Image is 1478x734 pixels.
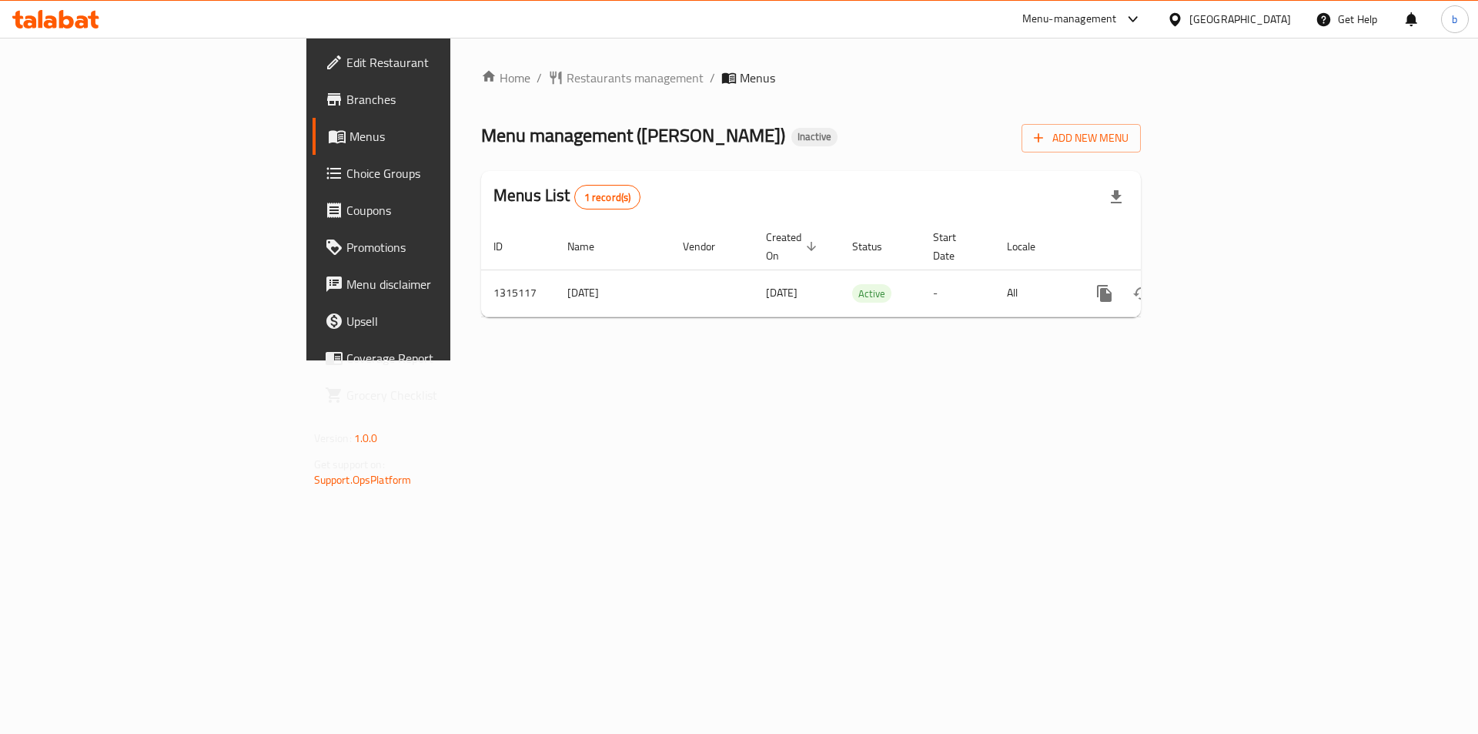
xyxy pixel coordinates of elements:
[1086,275,1123,312] button: more
[313,81,553,118] a: Branches
[346,164,541,183] span: Choice Groups
[574,185,641,209] div: Total records count
[791,130,838,143] span: Inactive
[766,228,821,265] span: Created On
[933,228,976,265] span: Start Date
[313,155,553,192] a: Choice Groups
[1189,11,1291,28] div: [GEOGRAPHIC_DATA]
[493,237,523,256] span: ID
[1452,11,1457,28] span: b
[313,44,553,81] a: Edit Restaurant
[740,69,775,87] span: Menus
[791,128,838,146] div: Inactive
[766,283,798,303] span: [DATE]
[567,237,614,256] span: Name
[852,284,891,303] div: Active
[1007,237,1055,256] span: Locale
[346,238,541,256] span: Promotions
[313,266,553,303] a: Menu disclaimer
[346,201,541,220] span: Coupons
[567,69,704,87] span: Restaurants management
[346,312,541,330] span: Upsell
[346,275,541,293] span: Menu disclaimer
[346,53,541,72] span: Edit Restaurant
[346,90,541,109] span: Branches
[313,192,553,229] a: Coupons
[1034,129,1129,148] span: Add New Menu
[555,270,670,317] td: [DATE]
[314,454,385,474] span: Get support on:
[1074,223,1246,270] th: Actions
[852,237,902,256] span: Status
[852,285,891,303] span: Active
[314,428,352,448] span: Version:
[683,237,735,256] span: Vendor
[548,69,704,87] a: Restaurants management
[575,190,640,205] span: 1 record(s)
[1098,179,1135,216] div: Export file
[481,223,1246,317] table: enhanced table
[313,118,553,155] a: Menus
[995,270,1074,317] td: All
[710,69,715,87] li: /
[354,428,378,448] span: 1.0.0
[493,184,640,209] h2: Menus List
[1022,10,1117,28] div: Menu-management
[313,377,553,414] a: Grocery Checklist
[1022,124,1141,152] button: Add New Menu
[1123,275,1160,312] button: Change Status
[313,303,553,340] a: Upsell
[313,340,553,377] a: Coverage Report
[481,118,785,152] span: Menu management ( [PERSON_NAME] )
[921,270,995,317] td: -
[481,69,1141,87] nav: breadcrumb
[314,470,412,490] a: Support.OpsPlatform
[346,349,541,367] span: Coverage Report
[346,386,541,404] span: Grocery Checklist
[349,127,541,146] span: Menus
[313,229,553,266] a: Promotions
